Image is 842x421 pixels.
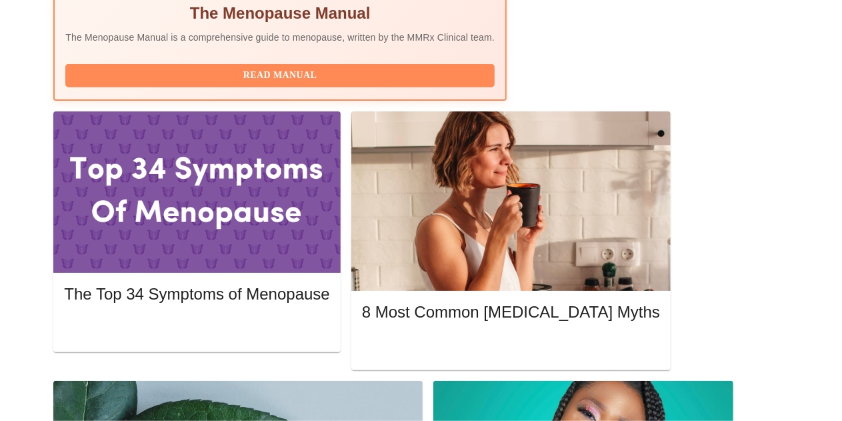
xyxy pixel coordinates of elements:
h5: The Menopause Manual [65,3,495,24]
button: Read More [64,317,329,340]
span: Read More [77,320,316,337]
a: Read Manual [65,69,498,80]
button: Read Manual [65,64,495,87]
a: Read More [362,340,663,352]
p: The Menopause Manual is a comprehensive guide to menopause, written by the MMRx Clinical team. [65,31,495,44]
span: Read More [375,339,647,356]
a: Read More [64,322,333,333]
button: Read More [362,336,660,359]
h5: The Top 34 Symptoms of Menopause [64,284,329,305]
span: Read Manual [79,67,481,84]
h5: 8 Most Common [MEDICAL_DATA] Myths [362,302,660,323]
